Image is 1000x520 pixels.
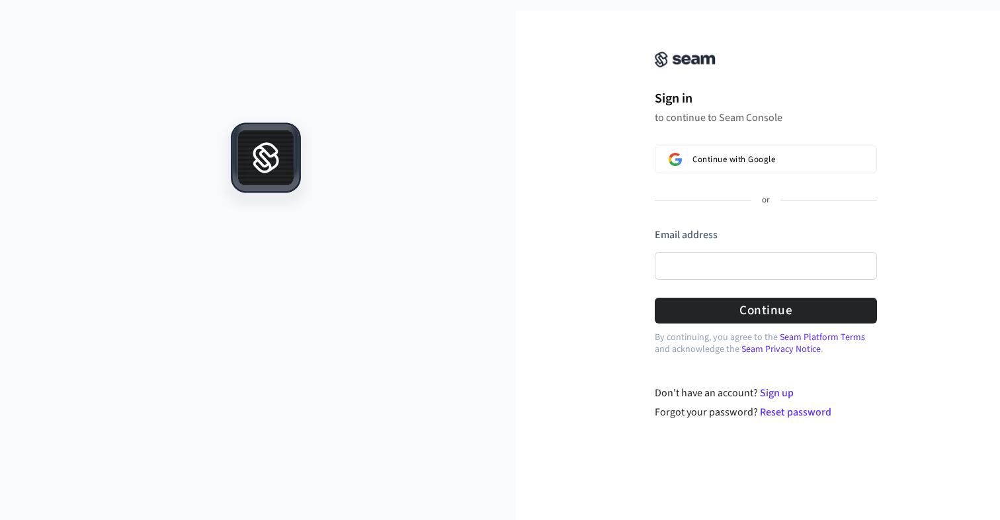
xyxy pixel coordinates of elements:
a: Seam Privacy Notice [741,343,821,356]
a: Sign up [760,386,794,400]
h1: Sign in [655,89,877,108]
p: or [762,195,770,206]
a: Reset password [760,405,831,419]
button: Continue [655,298,877,324]
label: Email address [655,228,718,242]
a: Seam Platform Terms [780,331,865,344]
p: to continue to Seam Console [655,111,877,124]
div: Don't have an account? [655,385,878,401]
p: By continuing, you agree to the and acknowledge the . [655,331,877,355]
span: Continue with Google [692,154,775,165]
img: Seam Console [655,52,716,67]
div: Forgot your password? [655,404,878,420]
img: Sign in with Google [669,153,682,166]
button: Sign in with GoogleContinue with Google [655,146,877,173]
